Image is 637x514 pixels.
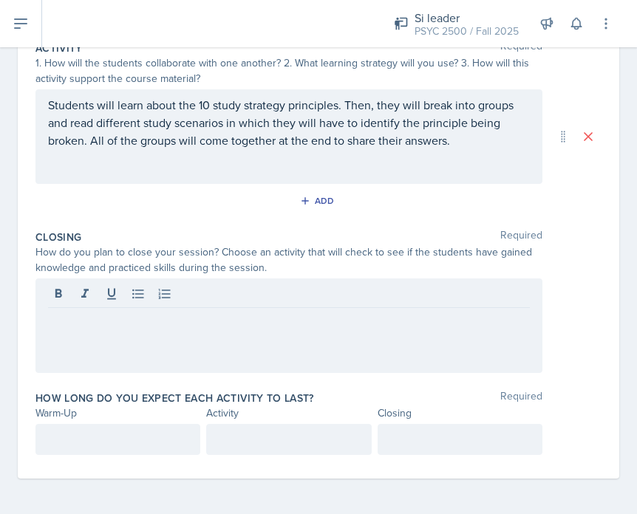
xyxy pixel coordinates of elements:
span: Required [500,391,542,405]
p: Students will learn about the 10 study strategy principles. Then, they will break into groups and... [48,96,530,149]
span: Required [500,41,542,55]
div: PSYC 2500 / Fall 2025 [415,24,519,39]
span: Required [500,230,542,244]
div: Closing [378,405,542,421]
div: Si leader [415,9,519,27]
div: 1. How will the students collaborate with one another? 2. What learning strategy will you use? 3.... [35,55,542,86]
div: How do you plan to close your session? Choose an activity that will check to see if the students ... [35,244,542,275]
button: Add [295,190,343,212]
label: Closing [35,230,81,244]
div: Warm-Up [35,405,200,421]
div: Add [303,195,335,207]
div: Activity [206,405,371,421]
label: Activity [35,41,83,55]
label: How long do you expect each activity to last? [35,391,314,405]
